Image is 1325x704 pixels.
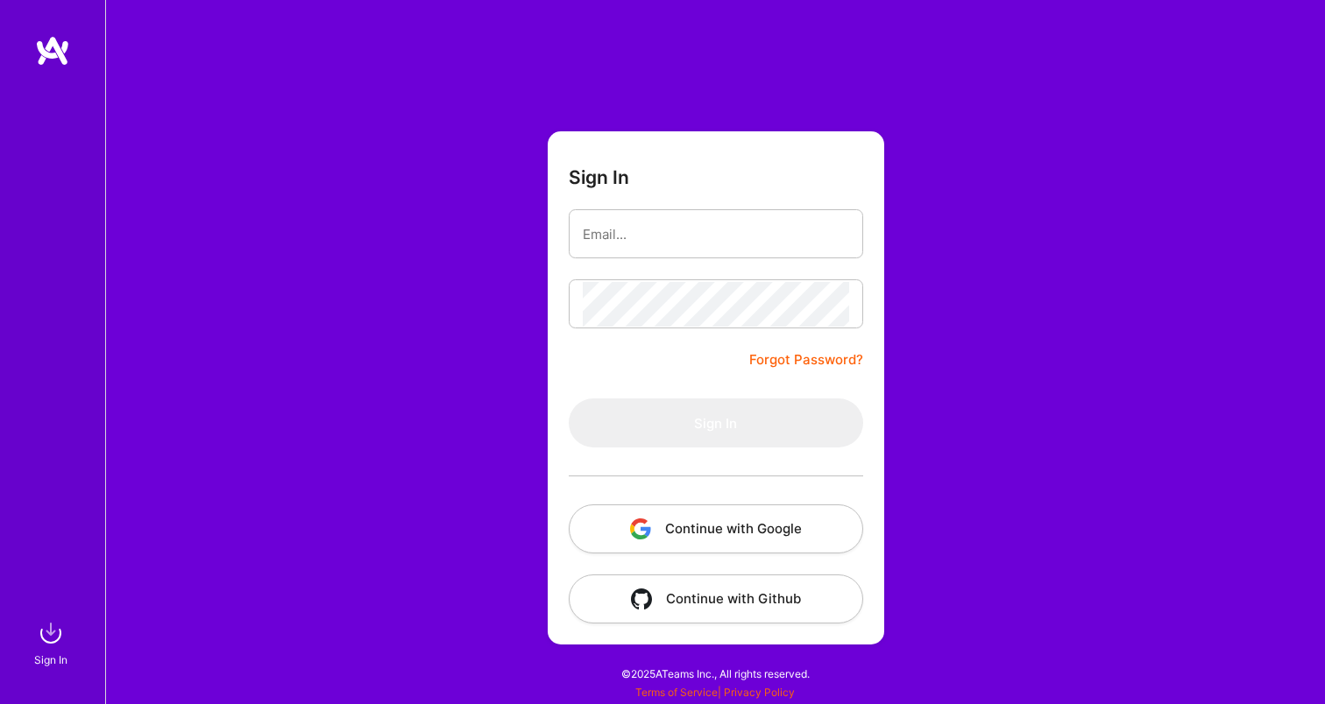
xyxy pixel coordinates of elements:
[569,166,629,188] h3: Sign In
[749,349,863,370] a: Forgot Password?
[569,504,863,553] button: Continue with Google
[630,518,651,539] img: icon
[105,651,1325,695] div: © 2025 ATeams Inc., All rights reserved.
[635,686,718,699] a: Terms of Service
[37,616,68,669] a: sign inSign In
[724,686,795,699] a: Privacy Policy
[635,686,795,699] span: |
[569,398,863,447] button: Sign In
[631,588,652,609] img: icon
[34,651,67,669] div: Sign In
[33,616,68,651] img: sign in
[35,35,70,67] img: logo
[583,212,849,257] input: Email...
[569,574,863,623] button: Continue with Github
